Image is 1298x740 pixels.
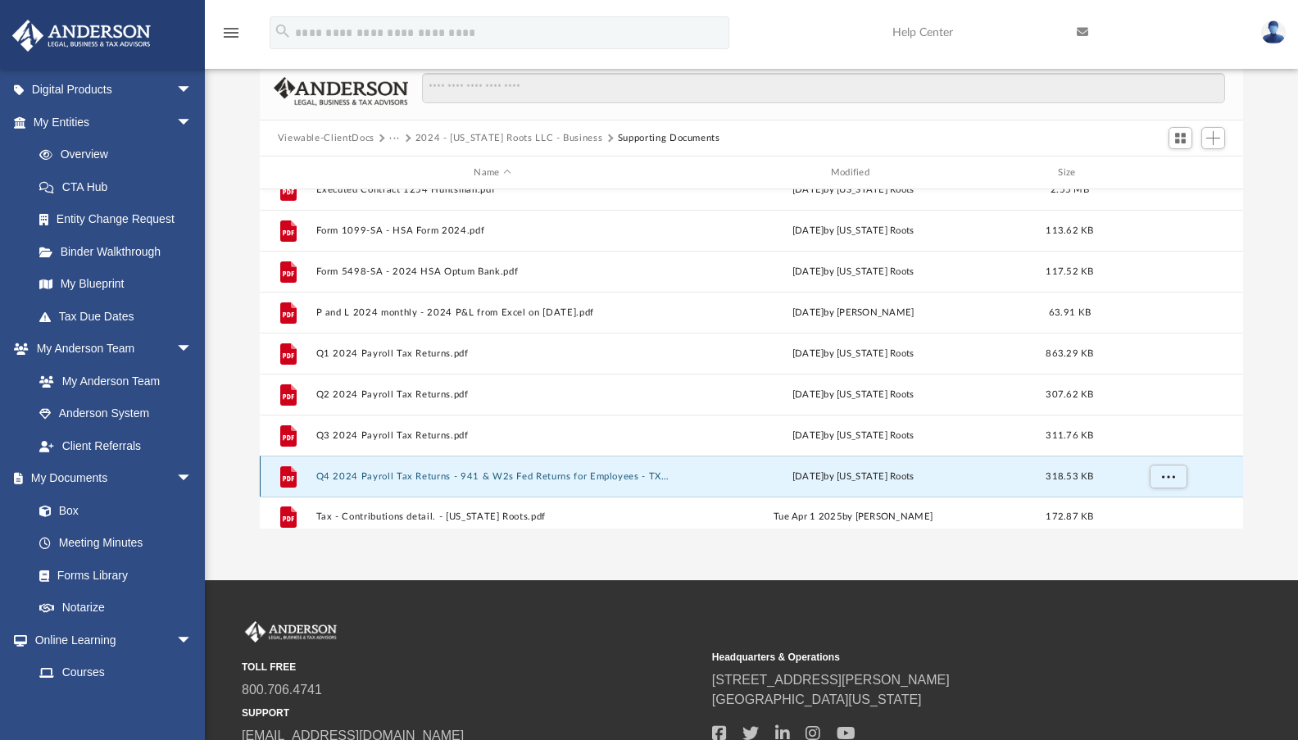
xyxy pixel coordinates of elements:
[676,510,1029,524] div: Tue Apr 1 2025 by [PERSON_NAME]
[315,166,669,180] div: Name
[618,131,720,146] button: Supporting Documents
[242,660,701,674] small: TOLL FREE
[176,74,209,107] span: arrow_drop_down
[274,22,292,40] i: search
[676,347,1029,361] div: [DATE] by [US_STATE] Roots
[676,166,1030,180] div: Modified
[23,559,201,592] a: Forms Library
[11,624,209,656] a: Online Learningarrow_drop_down
[676,306,1029,320] div: [DATE] by [PERSON_NAME]
[23,235,217,268] a: Binder Walkthrough
[1046,390,1093,399] span: 307.62 KB
[11,106,217,138] a: My Entitiesarrow_drop_down
[676,429,1029,443] div: [DATE] by [US_STATE] Roots
[23,138,217,171] a: Overview
[11,462,209,495] a: My Documentsarrow_drop_down
[422,73,1225,104] input: Search files and folders
[315,184,669,195] button: Executed Contract 1254 Huntsman.pdf
[1046,349,1093,358] span: 863.29 KB
[1149,465,1187,489] button: More options
[315,389,669,400] button: Q2 2024 Payroll Tax Returns.pdf
[315,511,669,522] button: Tax - Contributions detail. - [US_STATE] Roots.pdf
[1169,127,1193,150] button: Switch to Grid View
[315,266,669,277] button: Form 5498-SA - 2024 HSA Optum Bank.pdf
[1046,267,1093,276] span: 117.52 KB
[1049,308,1091,317] span: 63.91 KB
[266,166,307,180] div: id
[676,470,1029,484] div: [DATE] by [US_STATE] Roots
[1201,127,1226,150] button: Add
[23,170,217,203] a: CTA Hub
[260,189,1244,529] div: grid
[242,621,340,642] img: Anderson Advisors Platinum Portal
[23,592,209,624] a: Notarize
[23,429,209,462] a: Client Referrals
[676,388,1029,402] div: [DATE] by [US_STATE] Roots
[176,106,209,139] span: arrow_drop_down
[23,494,201,527] a: Box
[1037,166,1102,180] div: Size
[221,23,241,43] i: menu
[23,203,217,236] a: Entity Change Request
[176,624,209,657] span: arrow_drop_down
[676,224,1029,238] div: [DATE] by [US_STATE] Roots
[1046,512,1093,521] span: 172.87 KB
[242,683,322,697] a: 800.706.4741
[1046,431,1093,440] span: 311.76 KB
[389,131,400,146] button: ···
[1046,472,1093,481] span: 318.53 KB
[315,471,669,482] button: Q4 2024 Payroll Tax Returns - 941 & W2s Fed Returns for Employees - TX Roots.pdf
[1046,226,1093,235] span: 113.62 KB
[176,333,209,366] span: arrow_drop_down
[23,268,209,301] a: My Blueprint
[1051,185,1089,194] span: 2.55 MB
[278,131,374,146] button: Viewable-ClientDocs
[315,430,669,441] button: Q3 2024 Payroll Tax Returns.pdf
[11,74,217,107] a: Digital Productsarrow_drop_down
[23,527,209,560] a: Meeting Minutes
[315,307,669,318] button: P and L 2024 monthly - 2024 P&L from Excel on [DATE].pdf
[23,397,209,430] a: Anderson System
[676,265,1029,279] div: [DATE] by [US_STATE] Roots
[23,300,217,333] a: Tax Due Dates
[23,656,209,689] a: Courses
[7,20,156,52] img: Anderson Advisors Platinum Portal
[221,31,241,43] a: menu
[712,650,1171,665] small: Headquarters & Operations
[176,462,209,496] span: arrow_drop_down
[315,225,669,236] button: Form 1099-SA - HSA Form 2024.pdf
[415,131,603,146] button: 2024 - [US_STATE] Roots LLC - Business
[1261,20,1286,44] img: User Pic
[11,333,209,365] a: My Anderson Teamarrow_drop_down
[23,365,201,397] a: My Anderson Team
[1110,166,1224,180] div: id
[242,706,701,720] small: SUPPORT
[712,692,922,706] a: [GEOGRAPHIC_DATA][US_STATE]
[315,348,669,359] button: Q1 2024 Payroll Tax Returns.pdf
[676,183,1029,197] div: [DATE] by [US_STATE] Roots
[712,673,950,687] a: [STREET_ADDRESS][PERSON_NAME]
